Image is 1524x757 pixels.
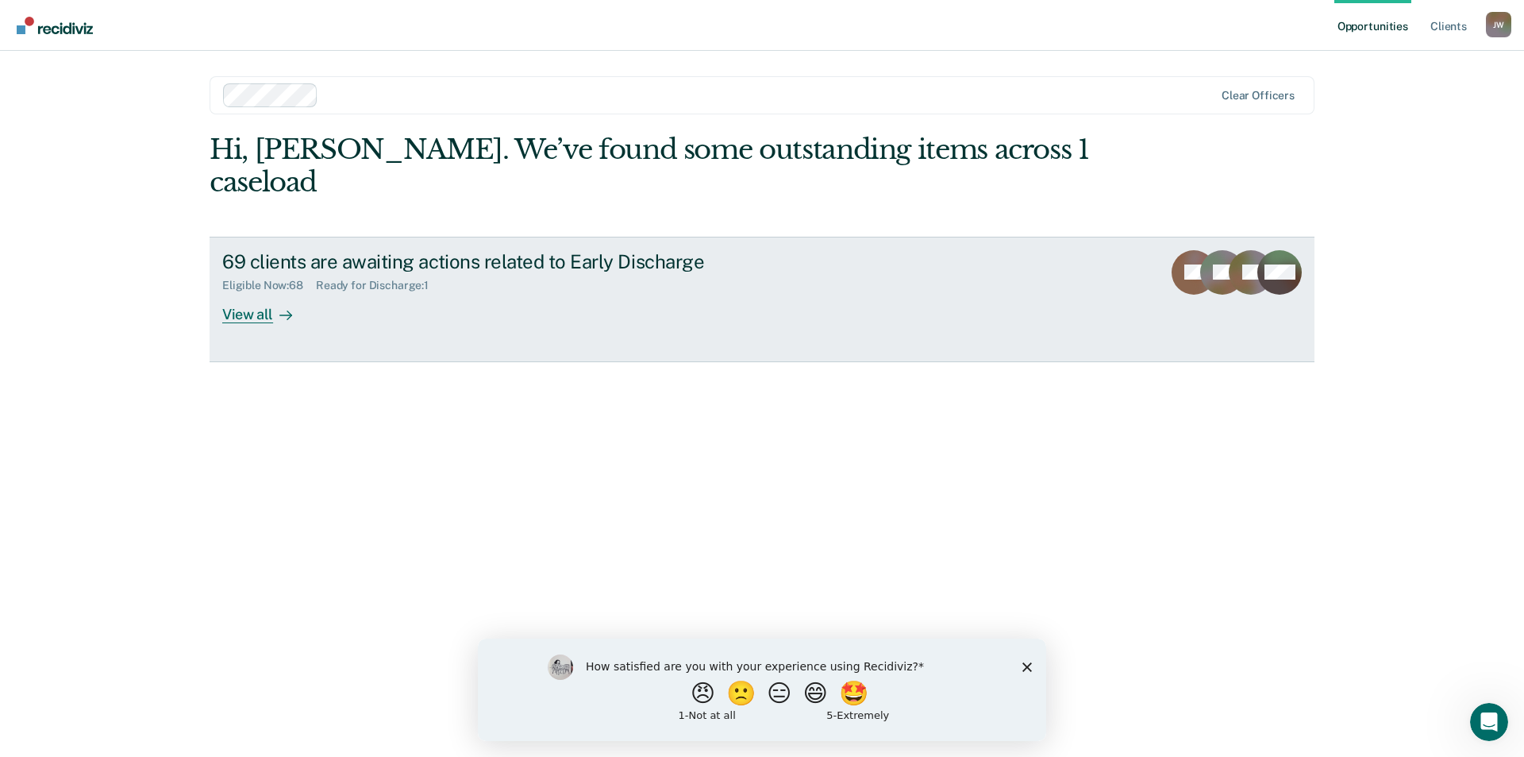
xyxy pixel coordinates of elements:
[210,133,1094,199] div: Hi, [PERSON_NAME]. We’ve found some outstanding items across 1 caseload
[210,237,1314,362] a: 69 clients are awaiting actions related to Early DischargeEligible Now:68Ready for Discharge:1Vie...
[1470,703,1508,741] iframe: Intercom live chat
[17,17,93,34] img: Recidiviz
[478,639,1046,741] iframe: Survey by Kim from Recidiviz
[222,279,316,292] div: Eligible Now : 68
[1222,89,1295,102] div: Clear officers
[1486,12,1511,37] button: Profile dropdown button
[316,279,441,292] div: Ready for Discharge : 1
[222,292,311,323] div: View all
[222,250,779,273] div: 69 clients are awaiting actions related to Early Discharge
[1486,12,1511,37] div: J W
